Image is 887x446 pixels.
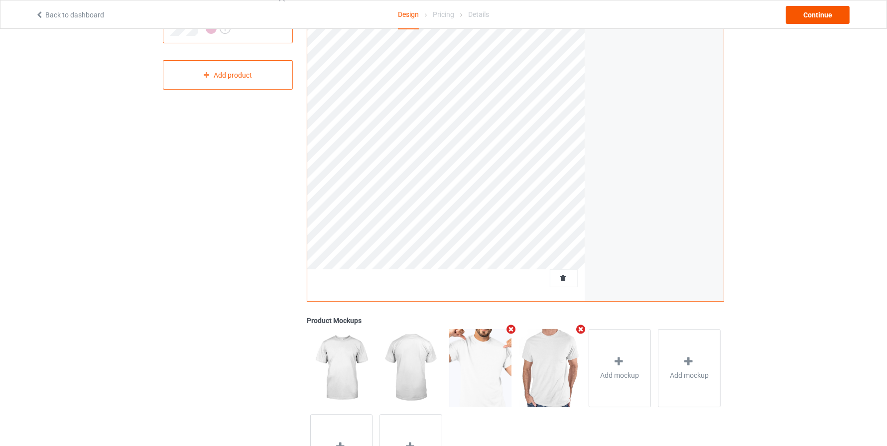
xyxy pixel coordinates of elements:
div: Add product [163,60,293,90]
img: regular.jpg [310,329,373,407]
div: Design [398,0,419,29]
div: Add mockup [658,329,721,407]
div: Product Mockups [307,316,724,326]
div: Continue [786,6,850,24]
img: regular.jpg [449,329,511,407]
div: Add mockup [589,329,651,407]
div: Pricing [433,0,454,28]
span: Add mockup [600,370,639,380]
img: regular.jpg [380,329,442,407]
div: Details [468,0,489,28]
a: Back to dashboard [35,11,104,19]
i: Remove mockup [574,324,587,334]
span: Add mockup [670,370,709,380]
img: regular.jpg [519,329,581,407]
i: Remove mockup [505,324,517,334]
